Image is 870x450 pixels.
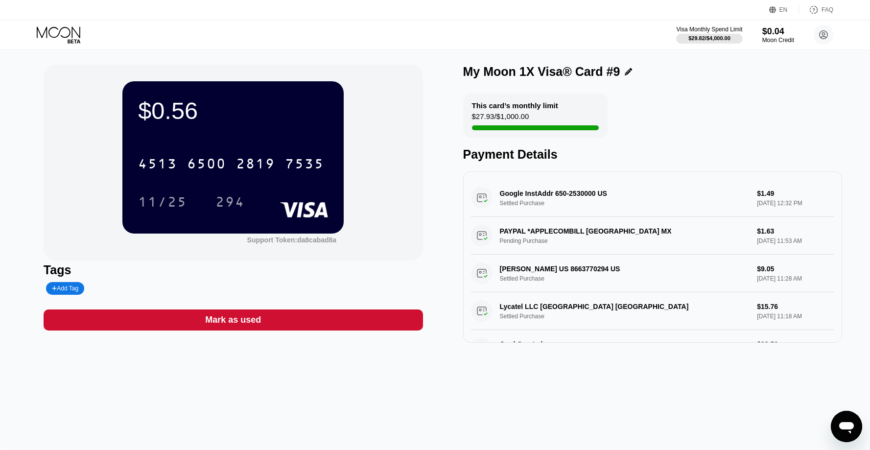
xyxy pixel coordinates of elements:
div: $0.04 [762,26,794,37]
div: 7535 [285,157,324,173]
div: $0.04Moon Credit [762,26,794,44]
div: 11/25 [131,189,194,214]
iframe: Button to launch messaging window [831,411,862,442]
div: Mark as used [44,309,423,331]
div: $0.56 [138,97,328,124]
div: $29.82 / $4,000.00 [688,35,730,41]
div: $27.93 / $1,000.00 [472,112,529,125]
div: 4513 [138,157,177,173]
div: Visa Monthly Spend Limit [676,26,742,33]
div: Support Token: da8cabad8a [247,236,337,244]
div: Visa Monthly Spend Limit$29.82/$4,000.00 [676,26,742,44]
div: 294 [215,195,245,211]
div: FAQ [799,5,833,15]
div: Support Token:da8cabad8a [247,236,337,244]
div: FAQ [822,6,833,13]
div: 4513650028197535 [132,151,330,176]
div: EN [769,5,799,15]
div: EN [779,6,788,13]
div: Moon Credit [762,37,794,44]
div: 2819 [236,157,275,173]
div: 11/25 [138,195,187,211]
div: Tags [44,263,423,277]
div: 294 [208,189,252,214]
div: This card’s monthly limit [472,101,558,110]
div: Payment Details [463,147,843,162]
div: Add Tag [52,285,78,292]
div: 6500 [187,157,226,173]
div: Add Tag [46,282,84,295]
div: My Moon 1X Visa® Card #9 [463,65,620,79]
div: Mark as used [205,314,261,326]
